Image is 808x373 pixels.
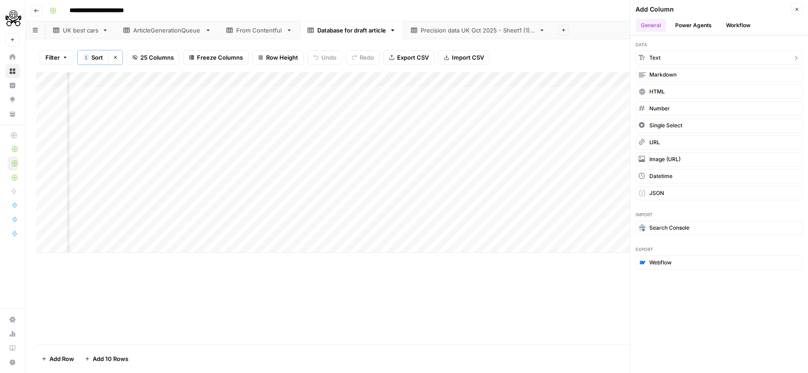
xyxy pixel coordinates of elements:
button: Help + Support [5,355,20,369]
button: General [636,19,666,32]
button: Single Select [636,118,803,133]
img: PistonHeads Logo [5,10,21,26]
button: Webflow [636,255,803,270]
span: JSON [649,189,664,197]
span: Search Console [649,224,689,232]
span: 25 Columns [140,53,174,62]
div: Database for draft article [317,26,386,35]
button: Datetime [636,169,803,183]
span: Datetime [649,172,673,180]
span: HTML [649,88,665,96]
span: Image (URL) [649,155,681,163]
button: Workflow [721,19,756,32]
span: Filter [45,53,60,62]
div: 1 [83,54,89,61]
button: Add Row [36,352,79,366]
a: Your Data [5,107,20,121]
a: Browse [5,64,20,78]
a: ArticleGenerationQueue [116,21,219,39]
button: Undo [308,50,342,65]
a: From Contentful [219,21,300,39]
button: JSON [636,186,803,200]
div: ArticleGenerationQueue [133,26,201,35]
button: 1Sort [78,50,108,65]
button: Number [636,101,803,116]
a: Home [5,50,20,64]
button: Workspace: PistonHeads [5,7,20,29]
a: Insights [5,78,20,93]
button: HTML [636,85,803,99]
span: Export [636,246,803,253]
button: Export CSV [383,50,435,65]
button: Filter [40,50,74,65]
span: Sort [91,53,103,62]
span: Redo [360,53,374,62]
div: Precision data UK [DATE] - Sheet1 (1).csv [421,26,535,35]
button: Text [636,51,803,65]
button: Power Agents [670,19,717,32]
a: Usage [5,327,20,341]
button: 25 Columns [127,50,180,65]
span: 1 [85,54,87,61]
span: Number [649,105,670,113]
button: Import CSV [438,50,490,65]
span: Markdown [649,71,677,79]
span: Single Select [649,122,682,130]
a: UK best cars [45,21,116,39]
span: Import [636,211,803,218]
a: Database for draft article [300,21,403,39]
span: Add Row [49,354,74,363]
span: Data [636,41,803,48]
button: URL [636,135,803,150]
span: Freeze Columns [197,53,243,62]
span: Import CSV [452,53,484,62]
button: Add 10 Rows [79,352,134,366]
div: UK best cars [63,26,98,35]
a: Opportunities [5,93,20,107]
button: Image (URL) [636,152,803,166]
button: Freeze Columns [183,50,249,65]
a: Precision data UK [DATE] - Sheet1 (1).csv [403,21,553,39]
span: Export CSV [397,53,429,62]
span: Text [649,54,660,62]
span: Webflow [649,259,672,267]
a: Settings [5,312,20,327]
span: Undo [321,53,336,62]
button: Search Console [636,221,803,235]
span: Add 10 Rows [93,354,128,363]
button: Row Height [252,50,304,65]
span: URL [649,138,660,146]
a: Learning Hub [5,341,20,355]
div: From Contentful [236,26,283,35]
span: Row Height [266,53,298,62]
button: Markdown [636,68,803,82]
button: Redo [346,50,380,65]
